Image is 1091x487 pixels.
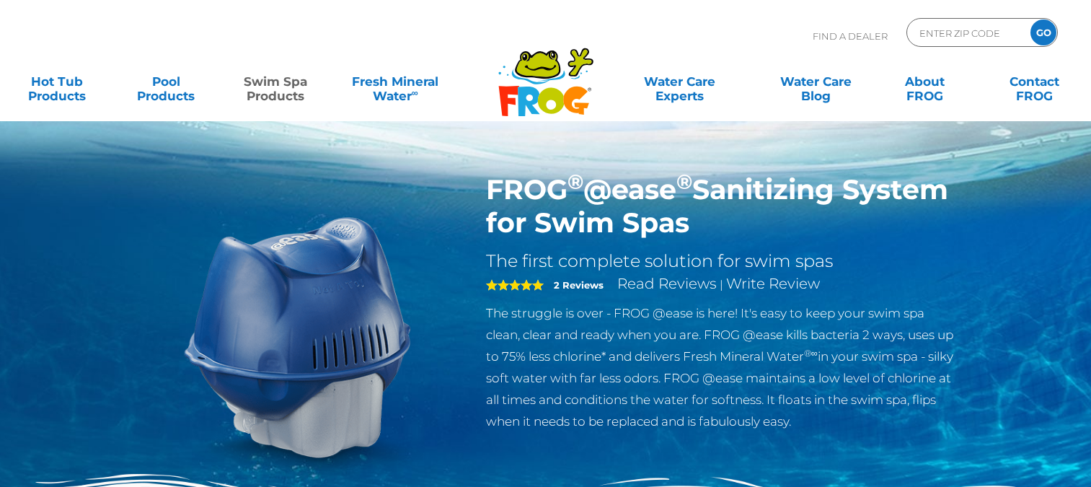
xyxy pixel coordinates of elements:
a: Water CareBlog [773,67,858,96]
a: ContactFROG [991,67,1077,96]
sup: ® [676,169,692,194]
p: The struggle is over - FROG @ease is here! It's easy to keep your swim spa clean, clear and ready... [486,302,957,432]
a: AboutFROG [883,67,968,96]
span: 5 [486,279,544,291]
p: Find A Dealer [813,18,888,54]
a: Water CareExperts [611,67,748,96]
sup: ∞ [412,87,418,98]
span: | [720,278,723,291]
img: Frog Products Logo [490,29,601,117]
input: GO [1030,19,1056,45]
a: Write Review [726,275,820,292]
a: Swim SpaProducts [233,67,318,96]
a: Read Reviews [617,275,717,292]
h1: FROG @ease Sanitizing System for Swim Spas [486,173,957,240]
sup: ® [567,169,583,194]
a: Hot TubProducts [14,67,100,96]
h2: The first complete solution for swim spas [486,250,957,272]
a: Fresh MineralWater∞ [343,67,449,96]
a: PoolProducts [124,67,209,96]
sup: ®∞ [804,348,818,359]
strong: 2 Reviews [554,279,604,291]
